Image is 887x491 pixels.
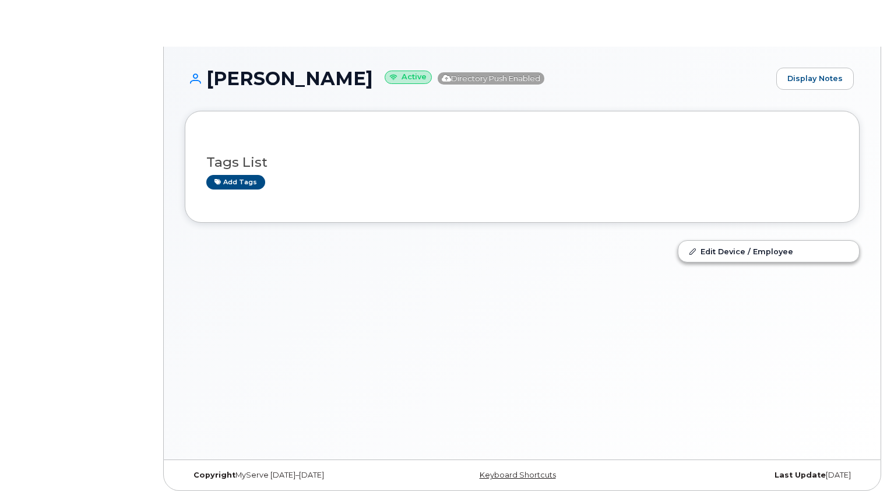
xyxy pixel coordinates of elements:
div: [DATE] [635,471,860,480]
h3: Tags List [206,155,838,170]
strong: Copyright [193,471,235,479]
a: Keyboard Shortcuts [480,471,556,479]
div: MyServe [DATE]–[DATE] [185,471,410,480]
a: Edit Device / Employee [678,241,859,262]
a: Display Notes [776,68,854,90]
a: Add tags [206,175,265,190]
small: Active [385,71,432,84]
h1: [PERSON_NAME] [185,68,770,89]
strong: Last Update [775,471,826,479]
span: Directory Push Enabled [438,72,544,85]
